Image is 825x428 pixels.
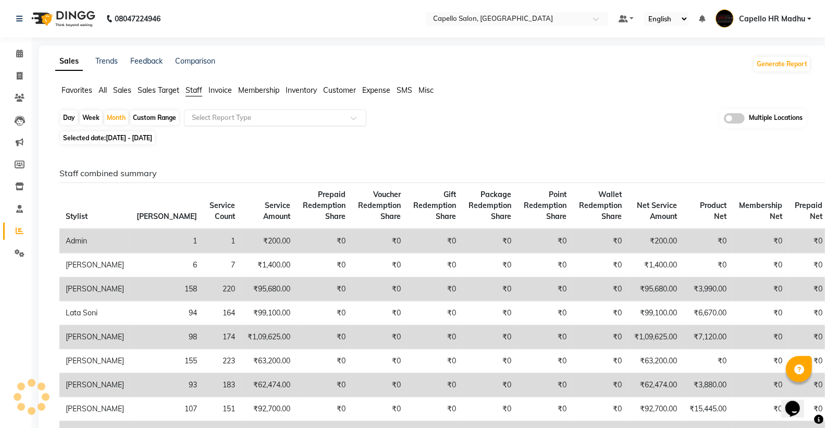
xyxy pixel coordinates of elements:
td: ₹0 [462,301,518,325]
span: Prepaid Net [795,201,822,221]
td: ₹1,09,625.00 [628,325,683,349]
td: [PERSON_NAME] [59,277,130,301]
span: Misc [418,85,434,95]
span: Favorites [61,85,92,95]
td: ₹0 [407,325,462,349]
td: ₹0 [352,229,407,253]
td: ₹0 [407,373,462,397]
span: Selected date: [60,131,155,144]
td: ₹0 [683,349,733,373]
td: 220 [203,277,241,301]
td: ₹0 [518,277,573,301]
div: Month [104,111,128,125]
span: Product Net [700,201,727,221]
td: ₹0 [407,253,462,277]
td: [PERSON_NAME] [59,349,130,373]
b: 08047224946 [115,4,161,33]
td: 151 [203,397,241,421]
span: Prepaid Redemption Share [303,190,346,221]
td: ₹0 [733,397,789,421]
td: 98 [130,325,203,349]
span: Invoice [208,85,232,95]
td: ₹1,400.00 [241,253,297,277]
span: Multiple Locations [749,113,803,124]
td: ₹0 [573,325,628,349]
span: Customer [323,85,356,95]
td: ₹0 [297,277,352,301]
span: SMS [397,85,412,95]
td: ₹0 [573,373,628,397]
td: ₹92,700.00 [241,397,297,421]
a: Sales [55,52,83,71]
span: Package Redemption Share [469,190,511,221]
td: ₹0 [462,397,518,421]
td: ₹0 [733,301,789,325]
td: ₹0 [297,325,352,349]
td: [PERSON_NAME] [59,253,130,277]
td: [PERSON_NAME] [59,373,130,397]
td: ₹0 [407,229,462,253]
span: [DATE] - [DATE] [106,134,152,142]
td: ₹0 [297,349,352,373]
td: ₹63,200.00 [241,349,297,373]
td: ₹0 [462,373,518,397]
a: Trends [95,56,118,66]
span: Staff [186,85,202,95]
h6: Staff combined summary [59,168,803,178]
td: ₹0 [518,349,573,373]
td: [PERSON_NAME] [59,325,130,349]
iframe: chat widget [781,386,815,418]
img: logo [27,4,98,33]
td: ₹0 [733,277,789,301]
td: ₹0 [518,301,573,325]
td: ₹0 [297,301,352,325]
td: ₹0 [573,349,628,373]
span: All [98,85,107,95]
span: Inventory [286,85,317,95]
td: ₹0 [518,373,573,397]
td: 155 [130,349,203,373]
td: ₹0 [733,229,789,253]
td: ₹0 [733,325,789,349]
td: ₹0 [462,277,518,301]
td: ₹95,680.00 [241,277,297,301]
td: ₹0 [573,229,628,253]
span: Gift Redemption Share [413,190,456,221]
span: [PERSON_NAME] [137,212,197,221]
td: 6 [130,253,203,277]
td: 223 [203,349,241,373]
td: ₹0 [297,229,352,253]
td: ₹0 [518,253,573,277]
td: ₹0 [733,373,789,397]
td: ₹0 [573,301,628,325]
td: 93 [130,373,203,397]
td: ₹95,680.00 [628,277,683,301]
td: ₹6,670.00 [683,301,733,325]
td: ₹62,474.00 [241,373,297,397]
td: ₹0 [683,253,733,277]
td: ₹0 [352,277,407,301]
td: ₹1,09,625.00 [241,325,297,349]
td: 164 [203,301,241,325]
td: ₹7,120.00 [683,325,733,349]
td: ₹0 [573,253,628,277]
td: ₹0 [462,349,518,373]
span: Membership [238,85,279,95]
span: Service Amount [263,201,290,221]
td: ₹63,200.00 [628,349,683,373]
td: ₹0 [407,349,462,373]
span: Net Service Amount [637,201,677,221]
div: Custom Range [130,111,179,125]
a: Comparison [175,56,215,66]
td: 107 [130,397,203,421]
td: Lata Soni [59,301,130,325]
td: ₹0 [733,349,789,373]
span: Wallet Redemption Share [579,190,622,221]
div: Week [80,111,102,125]
td: 158 [130,277,203,301]
td: ₹15,445.00 [683,397,733,421]
td: ₹99,100.00 [628,301,683,325]
td: ₹0 [462,325,518,349]
td: ₹0 [518,229,573,253]
td: ₹1,400.00 [628,253,683,277]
